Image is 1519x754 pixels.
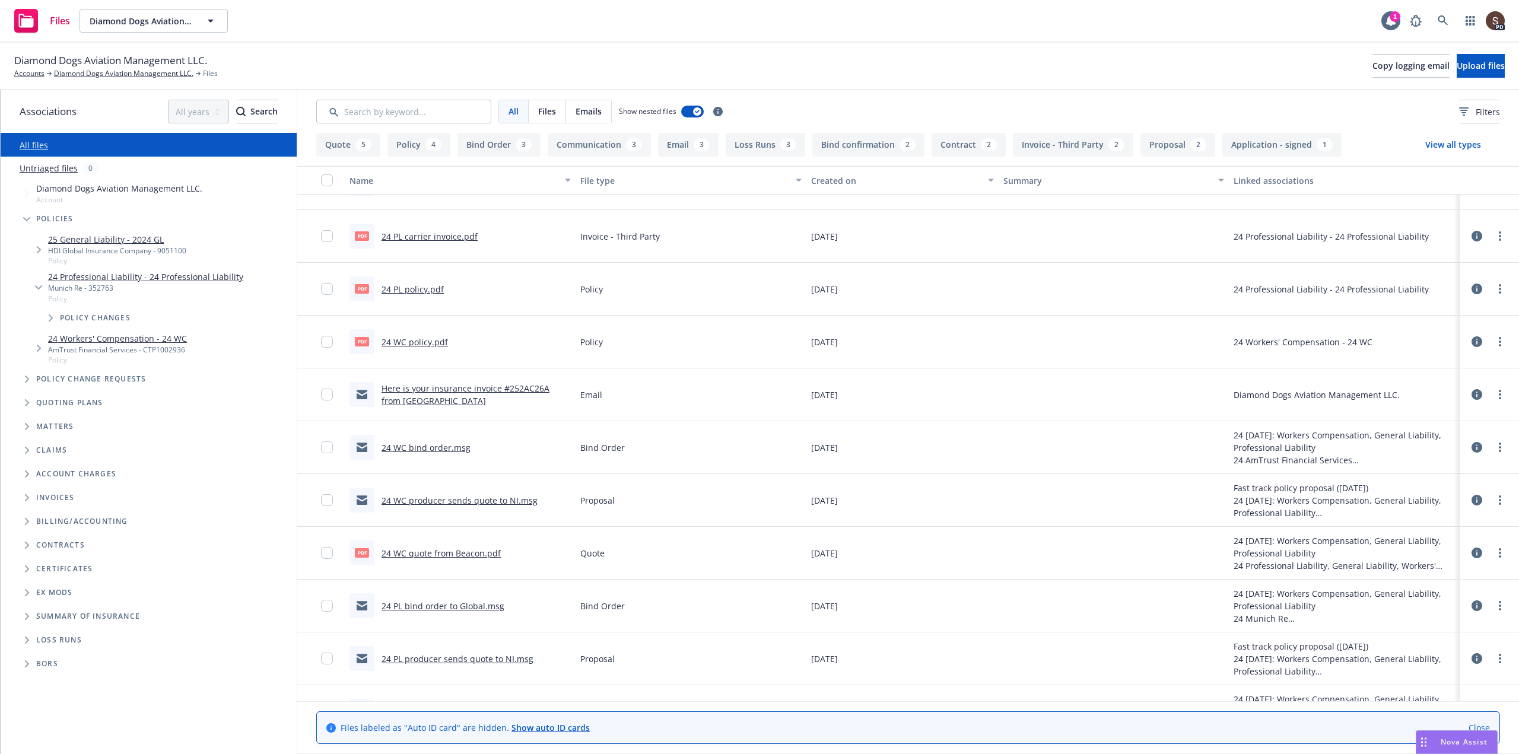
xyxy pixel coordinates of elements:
[36,215,74,222] span: Policies
[1459,106,1500,118] span: Filters
[806,166,999,195] button: Created on
[14,53,207,68] span: Diamond Dogs Aviation Management LLC.
[382,336,448,348] a: 24 WC policy.pdf
[1003,174,1212,187] div: Summary
[1476,106,1500,118] span: Filters
[382,653,533,664] a: 24 PL producer sends quote to NI.msg
[1229,166,1460,195] button: Linked associations
[321,441,333,453] input: Toggle Row Selected
[203,68,218,79] span: Files
[382,284,444,295] a: 24 PL policy.pdf
[14,68,45,79] a: Accounts
[36,637,82,644] span: Loss Runs
[382,600,504,612] a: 24 PL bind order to Global.msg
[811,389,838,401] span: [DATE]
[36,494,75,501] span: Invoices
[54,68,193,79] a: Diamond Dogs Aviation Management LLC.
[1234,454,1455,466] div: 24 AmTrust Financial Services
[511,722,590,733] a: Show auto ID cards
[780,138,796,151] div: 3
[382,442,471,453] a: 24 WC bind order.msg
[36,589,72,596] span: Ex Mods
[1431,9,1455,33] a: Search
[36,376,146,383] span: Policy change requests
[316,100,491,123] input: Search by keyword...
[1493,599,1507,613] a: more
[48,332,187,345] a: 24 Workers' Compensation - 24 WC
[48,271,243,283] a: 24 Professional Liability - 24 Professional Liability
[36,660,58,667] span: BORs
[48,233,186,246] a: 25 General Liability - 2024 GL
[1457,60,1505,71] span: Upload files
[580,441,625,454] span: Bind Order
[48,256,186,266] span: Policy
[48,355,187,365] span: Policy
[1234,174,1455,187] div: Linked associations
[80,9,228,33] button: Diamond Dogs Aviation Management LLC.
[999,166,1229,195] button: Summary
[1108,138,1124,151] div: 2
[36,613,140,620] span: Summary of insurance
[457,133,541,157] button: Bind Order
[355,548,369,557] span: pdf
[509,105,519,117] span: All
[1234,429,1455,454] div: 24 [DATE]: Workers Compensation, General Liability, Professional Liability
[811,547,838,559] span: [DATE]
[932,133,1006,157] button: Contract
[355,284,369,293] span: pdf
[36,182,202,195] span: Diamond Dogs Aviation Management LLC.
[36,423,74,430] span: Matters
[548,133,651,157] button: Communication
[1441,737,1488,747] span: Nova Assist
[811,600,838,612] span: [DATE]
[48,294,243,304] span: Policy
[811,174,981,187] div: Created on
[658,133,719,157] button: Email
[1234,336,1372,348] div: 24 Workers' Compensation - 24 WC
[1234,535,1455,559] div: 24 [DATE]: Workers Compensation, General Liability, Professional Liability
[1234,587,1455,612] div: 24 [DATE]: Workers Compensation, General Liability, Professional Liability
[811,336,838,348] span: [DATE]
[1,510,297,676] div: Folder Tree Example
[580,283,603,295] span: Policy
[1234,559,1455,572] div: 24 Professional Liability, General Liability, Workers' Compensation
[1234,482,1455,494] div: Fast track policy proposal ([DATE])
[576,166,806,195] button: File type
[900,138,916,151] div: 2
[1493,493,1507,507] a: more
[516,138,532,151] div: 3
[48,345,187,355] div: AmTrust Financial Services - CTP1002936
[321,547,333,559] input: Toggle Row Selected
[82,161,98,175] div: 0
[355,138,371,151] div: 5
[1493,282,1507,296] a: more
[580,494,615,507] span: Proposal
[321,600,333,612] input: Toggle Row Selected
[36,565,93,572] span: Certificates
[1013,133,1133,157] button: Invoice - Third Party
[580,547,605,559] span: Quote
[694,138,710,151] div: 3
[48,283,243,293] div: Munich Re - 352763
[1390,11,1400,22] div: 1
[36,470,116,478] span: Account charges
[9,4,75,37] a: Files
[580,174,789,187] div: File type
[1317,138,1333,151] div: 1
[382,383,549,406] a: Here is your insurance invoice #252AC26A from [GEOGRAPHIC_DATA]
[1234,653,1455,677] div: 24 [DATE]: Workers Compensation, General Liability, Professional Liability
[1493,546,1507,560] a: more
[1190,138,1206,151] div: 2
[1234,389,1400,401] div: Diamond Dogs Aviation Management LLC.
[811,283,838,295] span: [DATE]
[812,133,924,157] button: Bind confirmation
[1493,651,1507,666] a: more
[1372,60,1450,71] span: Copy logging email
[355,231,369,240] span: pdf
[90,15,192,27] span: Diamond Dogs Aviation Management LLC.
[538,105,556,117] span: Files
[60,314,131,322] span: Policy changes
[1493,440,1507,454] a: more
[321,283,333,295] input: Toggle Row Selected
[1406,133,1500,157] button: View all types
